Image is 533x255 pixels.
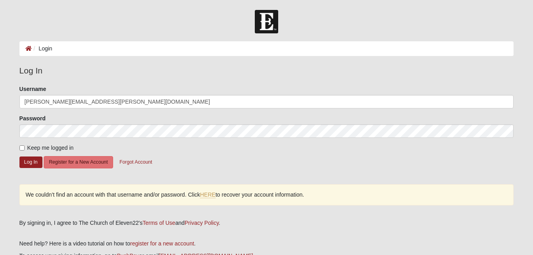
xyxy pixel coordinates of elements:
span: Keep me logged in [27,145,74,151]
a: Terms of Use [142,220,175,226]
p: Need help? Here is a video tutorial on how to . [19,240,514,248]
li: Login [32,44,52,53]
a: Privacy Policy [185,220,219,226]
img: Church of Eleven22 Logo [255,10,278,33]
div: We couldn’t find an account with that username and/or password. Click to recover your account inf... [19,184,514,205]
button: Register for a New Account [44,156,113,168]
div: By signing in, I agree to The Church of Eleven22's and . [19,219,514,227]
a: register for a new account [130,240,194,247]
legend: Log In [19,64,514,77]
label: Username [19,85,46,93]
button: Forgot Account [114,156,157,168]
button: Log In [19,156,42,168]
input: Keep me logged in [19,145,25,151]
a: HERE [200,191,216,198]
label: Password [19,114,46,122]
